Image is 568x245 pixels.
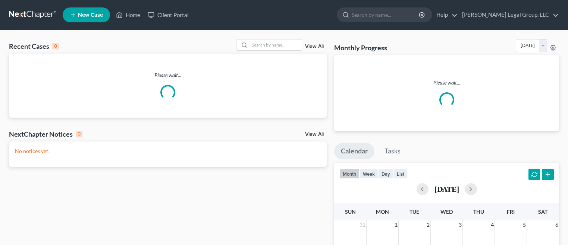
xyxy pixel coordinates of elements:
button: week [360,169,378,179]
a: Home [112,8,144,22]
div: 0 [76,131,82,137]
a: Calendar [334,143,374,159]
span: Fri [507,209,515,215]
div: Recent Cases [9,42,59,51]
span: 2 [426,220,430,229]
span: Thu [473,209,484,215]
div: NextChapter Notices [9,130,82,139]
a: View All [305,44,324,49]
a: Client Portal [144,8,192,22]
span: Mon [376,209,389,215]
h3: Monthly Progress [334,43,387,52]
span: Tue [409,209,419,215]
button: day [378,169,393,179]
a: [PERSON_NAME] Legal Group, LLC [458,8,559,22]
input: Search by name... [352,8,420,22]
span: New Case [78,12,103,18]
div: 0 [52,43,59,50]
span: 5 [522,220,527,229]
a: Help [433,8,458,22]
a: View All [305,132,324,137]
span: 31 [359,220,366,229]
input: Search by name... [250,39,302,50]
h2: [DATE] [434,185,459,193]
span: 3 [458,220,462,229]
p: Please wait... [9,71,327,79]
a: Tasks [378,143,407,159]
span: Wed [440,209,453,215]
span: 1 [394,220,398,229]
p: Please wait... [340,79,553,86]
span: 4 [490,220,495,229]
button: list [393,169,408,179]
button: month [339,169,360,179]
span: Sun [345,209,356,215]
span: 6 [555,220,559,229]
p: No notices yet! [15,147,321,155]
span: Sat [538,209,547,215]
